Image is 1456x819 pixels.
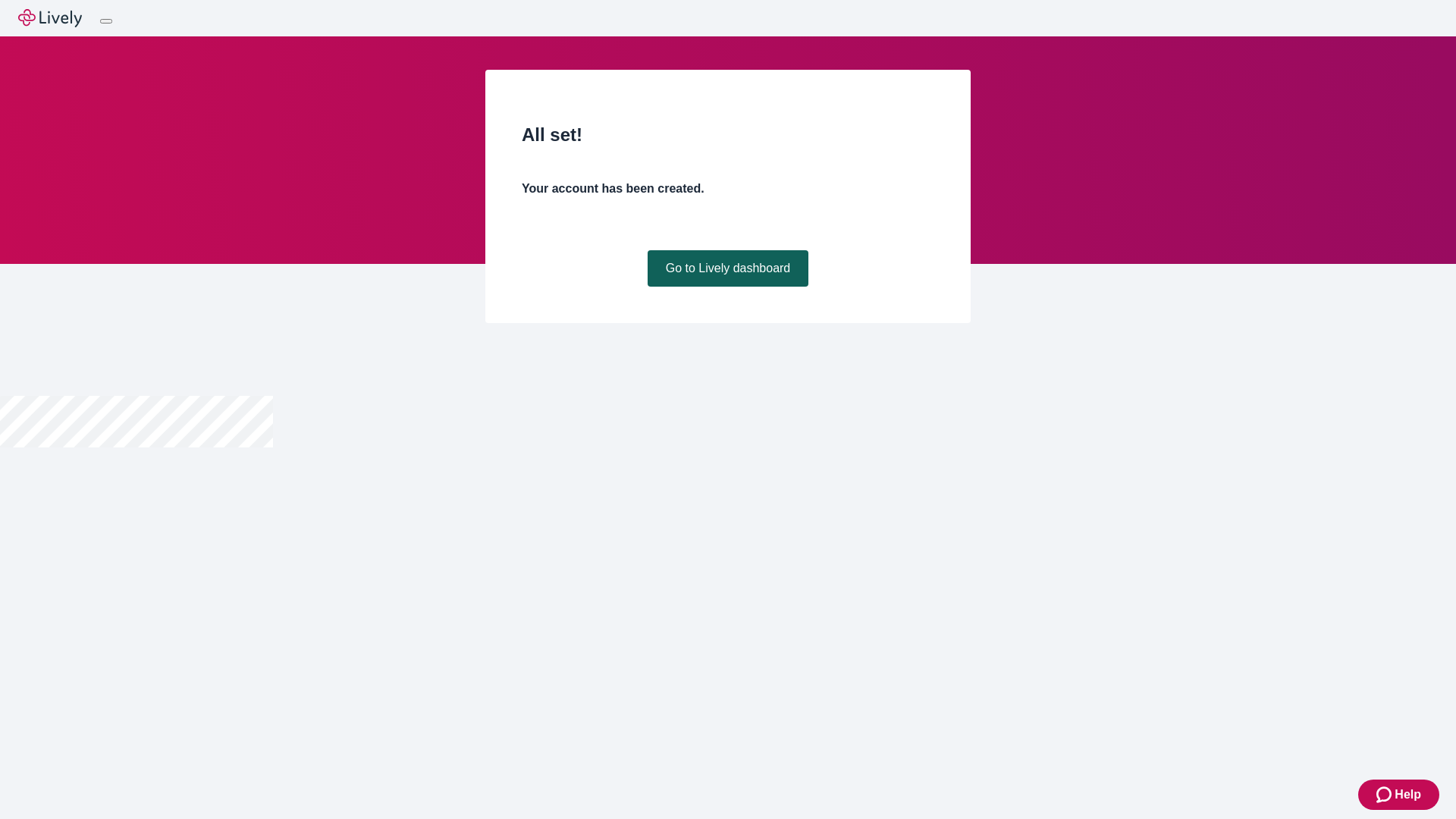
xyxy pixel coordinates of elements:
h4: Your account has been created. [522,180,934,198]
a: Go to Lively dashboard [648,250,809,287]
svg: Zendesk support icon [1376,786,1395,804]
button: Zendesk support iconHelp [1358,780,1439,810]
button: Log out [100,19,112,24]
span: Help [1395,786,1421,804]
h2: All set! [522,121,934,149]
img: Lively [18,9,82,27]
